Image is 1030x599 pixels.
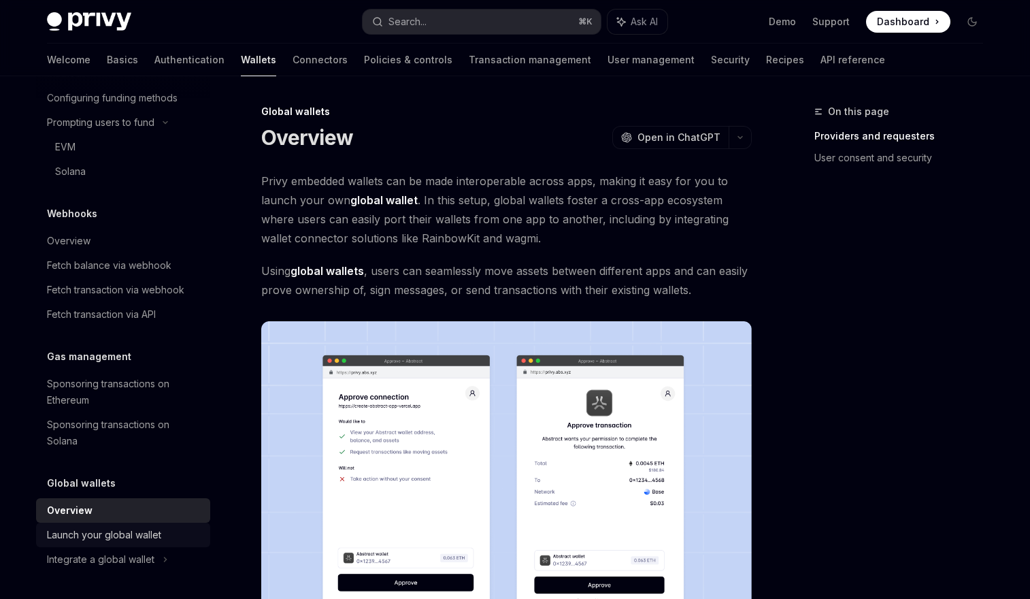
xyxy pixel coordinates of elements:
button: Open in ChatGPT [612,126,729,149]
div: Launch your global wallet [47,527,161,543]
div: Fetch balance via webhook [47,257,171,274]
a: Support [812,15,850,29]
a: Fetch transaction via API [36,302,210,327]
a: User consent and security [814,147,994,169]
div: Global wallets [261,105,752,118]
div: Prompting users to fund [47,114,154,131]
a: Policies & controls [364,44,452,76]
a: Demo [769,15,796,29]
a: Dashboard [866,11,950,33]
a: Providers and requesters [814,125,994,147]
div: EVM [55,139,76,155]
a: Welcome [47,44,90,76]
a: Launch your global wallet [36,523,210,547]
div: Integrate a global wallet [47,551,154,568]
span: On this page [828,103,889,120]
div: Solana [55,163,86,180]
a: Authentication [154,44,225,76]
a: Wallets [241,44,276,76]
strong: global wallets [290,264,364,278]
a: Solana [36,159,210,184]
div: Fetch transaction via webhook [47,282,184,298]
div: Search... [388,14,427,30]
div: Sponsoring transactions on Ethereum [47,376,202,408]
h5: Webhooks [47,206,97,222]
h5: Global wallets [47,475,116,491]
a: Configuring funding methods [36,86,210,110]
a: User management [608,44,695,76]
div: Overview [47,233,90,249]
img: dark logo [47,12,131,31]
a: Fetch transaction via webhook [36,278,210,302]
div: Configuring funding methods [47,90,178,106]
a: Sponsoring transactions on Solana [36,412,210,453]
button: Toggle dark mode [961,11,983,33]
span: Open in ChatGPT [637,131,720,144]
a: API reference [820,44,885,76]
a: Fetch balance via webhook [36,253,210,278]
span: Using , users can seamlessly move assets between different apps and can easily prove ownership of... [261,261,752,299]
a: Overview [36,498,210,523]
div: Sponsoring transactions on Solana [47,417,202,449]
h1: Overview [261,125,353,150]
strong: global wallet [350,193,418,207]
span: Privy embedded wallets can be made interoperable across apps, making it easy for you to launch yo... [261,172,752,248]
a: Transaction management [469,44,591,76]
a: Security [711,44,750,76]
button: Ask AI [608,10,667,34]
button: Search...⌘K [363,10,601,34]
a: Recipes [766,44,804,76]
div: Fetch transaction via API [47,306,156,323]
h5: Gas management [47,349,131,365]
a: Connectors [293,44,348,76]
span: ⌘ K [578,16,593,27]
a: Overview [36,229,210,253]
div: Overview [47,502,93,519]
a: Sponsoring transactions on Ethereum [36,372,210,412]
a: Basics [107,44,138,76]
a: EVM [36,135,210,159]
span: Ask AI [631,15,658,29]
span: Dashboard [877,15,929,29]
